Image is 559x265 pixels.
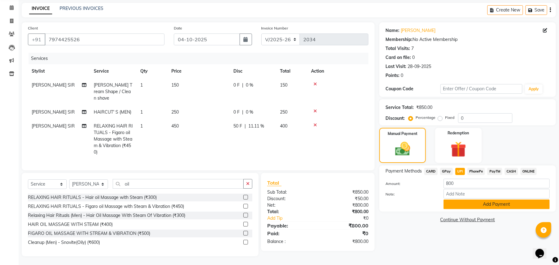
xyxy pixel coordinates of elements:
img: _gift.svg [446,140,471,159]
span: 1 [140,82,143,88]
div: 7 [411,45,414,52]
label: Note: [381,191,439,197]
input: Search or Scan [113,179,244,189]
span: 1 [140,123,143,129]
div: Payable: [263,222,318,229]
div: ₹800.00 [318,202,373,209]
div: ₹800.00 [318,209,373,215]
span: 50 F [233,123,242,129]
div: Balance : [263,238,318,245]
span: 11.11 % [248,123,264,129]
span: 400 [280,123,287,129]
a: [PERSON_NAME] [401,27,435,34]
div: Card on file: [385,54,411,61]
label: Manual Payment [388,131,417,137]
div: ₹0 [327,215,373,222]
div: Name: [385,27,399,34]
span: Payment Methods [385,168,422,174]
div: ₹0 [318,230,373,237]
span: CASH [505,168,518,175]
th: Service [90,64,137,78]
span: [PERSON_NAME] SIR [32,82,75,88]
th: Disc [230,64,276,78]
label: Amount: [381,181,439,186]
th: Price [168,64,230,78]
label: Fixed [445,115,454,120]
span: CARD [424,168,438,175]
button: Add Payment [444,200,550,209]
div: Points: [385,72,399,79]
th: Action [307,64,368,78]
div: FIGARO OIL MASSAGE WITH STREAM & VIBRATION (₹500) [28,230,150,237]
div: Services [29,53,373,64]
span: [PERSON_NAME] SIR [32,123,75,129]
span: | [245,123,246,129]
span: 0 % [246,109,253,115]
span: RELAXING HAIR RITUALS - Figaro oil Massage with Steam & Vibration (₹450) [94,123,133,155]
th: Total [276,64,307,78]
div: RELAXING HAIR RITUALS - Hair oil Massage with Steam (₹300) [28,194,157,201]
div: Paid: [263,230,318,237]
div: No Active Membership [385,36,550,43]
span: 150 [171,82,179,88]
a: PREVIOUS INVOICES [60,6,103,11]
span: 0 F [233,82,240,88]
div: Total Visits: [385,45,410,52]
div: Cleanup (Men) - Snovite(Oily) (₹600) [28,239,100,246]
span: GPay [440,168,453,175]
div: ₹850.00 [318,189,373,195]
span: 0 F [233,109,240,115]
div: HAIR OIL MASSAGE WITH STEAM (₹400) [28,221,113,228]
span: | [242,82,243,88]
label: Percentage [416,115,435,120]
div: Sub Total: [263,189,318,195]
span: 450 [171,123,179,129]
input: Add Note [444,189,550,199]
div: Service Total: [385,104,414,111]
span: 250 [171,109,179,115]
button: Create New [487,5,523,15]
div: Coupon Code [385,86,440,92]
div: Last Visit: [385,63,406,70]
span: PayTM [487,168,502,175]
span: PhonePe [467,168,485,175]
div: 0 [412,54,415,61]
span: HAIRCUT' S (MEN) [94,109,131,115]
span: Total [267,180,282,186]
button: Apply [525,84,543,94]
button: +91 [28,34,45,45]
div: Discount: [385,115,405,122]
span: 250 [280,109,287,115]
div: Membership: [385,36,412,43]
a: Add Tip [263,215,327,222]
div: ₹800.00 [318,238,373,245]
th: Qty [137,64,168,78]
div: Total: [263,209,318,215]
th: Stylist [28,64,90,78]
div: Net: [263,202,318,209]
span: [PERSON_NAME] SIR [32,109,75,115]
div: 28-09-2025 [408,63,431,70]
label: Date [174,25,182,31]
span: [PERSON_NAME] Tream Shape / Clean shave [94,82,132,101]
label: Client [28,25,38,31]
a: Continue Without Payment [381,217,555,223]
img: _cash.svg [390,140,415,158]
input: Enter Offer / Coupon Code [440,84,522,94]
span: ONLINE [521,168,537,175]
div: ₹800.00 [318,222,373,229]
div: ₹50.00 [318,195,373,202]
a: INVOICE [29,3,52,14]
iframe: chat widget [533,240,553,259]
span: 0 % [246,82,253,88]
label: Redemption [448,130,469,136]
div: Discount: [263,195,318,202]
span: 1 [140,109,143,115]
span: UPI [455,168,465,175]
div: RELAXING HAIR RITUALS - Figaro oil Massage with Steam & Vibration (₹450) [28,203,184,210]
span: 150 [280,82,287,88]
button: Save [525,5,547,15]
div: ₹850.00 [416,104,432,111]
input: Search by Name/Mobile/Email/Code [45,34,165,45]
span: | [242,109,243,115]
